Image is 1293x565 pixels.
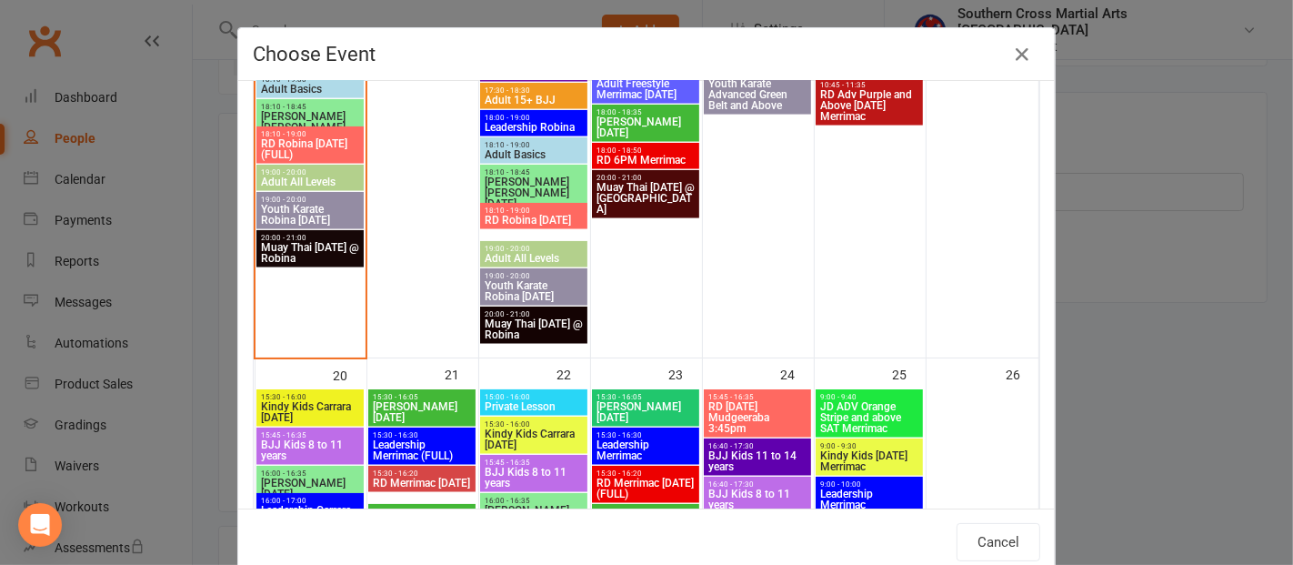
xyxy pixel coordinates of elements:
[260,168,360,177] span: 19:00 - 20:00
[1007,40,1037,69] button: Close
[260,478,360,499] span: [PERSON_NAME] [DATE]
[596,393,696,401] span: 15:30 - 16:05
[596,401,696,423] span: [PERSON_NAME] [DATE]
[372,439,472,461] span: Leadership Merrimac (FULL)
[260,204,360,226] span: Youth Karate Robina [DATE]
[484,114,584,122] span: 18:00 - 19:00
[446,358,478,388] div: 21
[484,401,584,412] span: Private Lesson
[596,116,696,138] span: [PERSON_NAME] [DATE]
[484,429,584,450] span: Kindy Kids Carrara [DATE]
[707,442,807,450] span: 16:40 - 17:30
[484,505,584,527] span: [PERSON_NAME] [DATE]
[260,196,360,204] span: 19:00 - 20:00
[260,177,360,187] span: Adult All Levels
[484,272,584,280] span: 19:00 - 20:00
[260,103,360,111] span: 18:10 - 18:45
[484,280,584,302] span: Youth Karate Robina [DATE]
[260,431,360,439] span: 15:45 - 16:35
[260,469,360,478] span: 16:00 - 16:35
[557,358,590,388] div: 22
[260,242,360,264] span: Muay Thai [DATE] @ Robina
[484,318,584,340] span: Muay Thai [DATE] @ Robina
[372,508,472,516] span: 16:15 - 16:50
[596,478,696,499] span: RD Merrimac [DATE] (FULL)
[707,393,807,401] span: 15:45 - 16:35
[260,505,360,516] span: Leadership Carrara
[819,450,919,472] span: Kindy Kids [DATE] Merrimac
[596,439,696,461] span: Leadership Merrimac
[372,431,472,439] span: 15:30 - 16:30
[707,78,807,111] span: Youth Karate Advanced Green Belt and Above
[484,467,584,489] span: BJJ Kids 8 to 11 years
[18,503,62,547] div: Open Intercom Messenger
[596,146,696,155] span: 18:00 - 18:50
[484,149,584,160] span: Adult Basics
[484,393,584,401] span: 15:00 - 16:00
[372,469,472,478] span: 15:30 - 16:20
[260,130,360,138] span: 18:10 - 19:00
[707,489,807,510] span: BJJ Kids 8 to 11 years
[372,478,472,489] span: RD Merrimac [DATE]
[596,78,696,100] span: Adult Freestyle Merrimac [DATE]
[819,401,919,434] span: JD ADV Orange Stripe and above SAT Merrimac
[707,480,807,489] span: 16:40 - 17:30
[484,253,584,264] span: Adult All Levels
[596,431,696,439] span: 15:30 - 16:30
[484,122,584,133] span: Leadership Robina
[484,497,584,505] span: 16:00 - 16:35
[334,359,366,389] div: 20
[781,358,814,388] div: 24
[596,182,696,215] span: Muay Thai [DATE] @ [GEOGRAPHIC_DATA]
[260,84,360,95] span: Adult Basics
[260,234,360,242] span: 20:00 - 21:00
[596,469,696,478] span: 15:30 - 16:20
[596,508,696,516] span: 16:15 - 16:50
[484,310,584,318] span: 20:00 - 21:00
[596,108,696,116] span: 18:00 - 18:35
[819,81,919,89] span: 10:45 - 11:35
[484,177,584,209] span: [PERSON_NAME] [PERSON_NAME] [DATE]
[484,207,584,215] span: 18:10 - 19:00
[484,245,584,253] span: 19:00 - 20:00
[957,523,1040,561] button: Cancel
[707,401,807,434] span: RD [DATE] Mudgeeraba 3:45pm
[669,358,702,388] div: 23
[484,420,584,429] span: 15:30 - 16:00
[819,393,919,401] span: 9:00 - 9:40
[260,497,360,505] span: 16:00 - 17:00
[1006,358,1038,388] div: 26
[596,174,696,182] span: 20:00 - 21:00
[819,442,919,450] span: 9:00 - 9:30
[260,393,360,401] span: 15:30 - 16:00
[260,138,360,160] span: RD Robina [DATE] (FULL)
[819,489,919,510] span: Leadership Merrimac
[253,43,1040,66] h4: Choose Event
[484,168,584,177] span: 18:10 - 18:45
[484,86,584,95] span: 17:30 - 18:30
[260,401,360,423] span: Kindy Kids Carrara [DATE]
[484,95,584,106] span: Adult 15+ BJJ
[260,111,360,144] span: [PERSON_NAME] [PERSON_NAME] [DATE]
[372,401,472,423] span: [PERSON_NAME] [DATE]
[484,215,584,226] span: RD Robina [DATE]
[260,439,360,461] span: BJJ Kids 8 to 11 years
[596,155,696,166] span: RD 6PM Merrimac
[819,89,919,122] span: RD Adv Purple and Above [DATE] Merrimac
[372,393,472,401] span: 15:30 - 16:05
[484,141,584,149] span: 18:10 - 19:00
[893,358,926,388] div: 25
[707,450,807,472] span: BJJ Kids 11 to 14 years
[819,480,919,489] span: 9:00 - 10:00
[484,459,584,467] span: 15:45 - 16:35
